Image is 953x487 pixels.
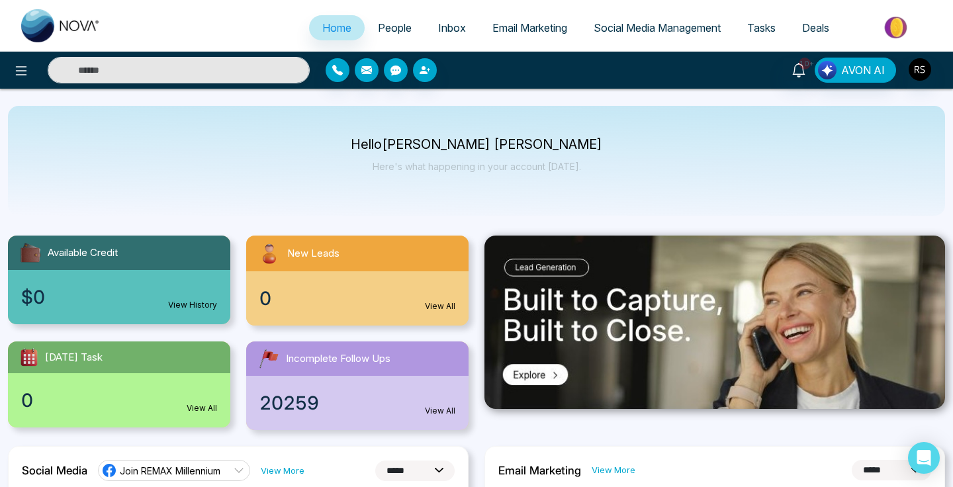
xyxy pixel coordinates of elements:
[22,464,87,477] h2: Social Media
[21,386,33,414] span: 0
[479,15,580,40] a: Email Marketing
[909,58,931,81] img: User Avatar
[48,245,118,261] span: Available Credit
[351,161,602,172] p: Here's what happening in your account [DATE].
[818,61,837,79] img: Lead Flow
[425,300,455,312] a: View All
[841,62,885,78] span: AVON AI
[802,21,829,34] span: Deals
[261,465,304,477] a: View More
[259,389,319,417] span: 20259
[259,285,271,312] span: 0
[594,21,721,34] span: Social Media Management
[492,21,567,34] span: Email Marketing
[287,246,340,261] span: New Leads
[747,21,776,34] span: Tasks
[789,15,842,40] a: Deals
[425,15,479,40] a: Inbox
[799,58,811,69] span: 10+
[849,13,945,42] img: Market-place.gif
[425,405,455,417] a: View All
[783,58,815,81] a: 10+
[257,347,281,371] img: followUps.svg
[378,21,412,34] span: People
[351,139,602,150] p: Hello [PERSON_NAME] [PERSON_NAME]
[19,347,40,368] img: todayTask.svg
[257,241,282,266] img: newLeads.svg
[238,236,476,326] a: New Leads0View All
[592,464,635,476] a: View More
[908,442,940,474] div: Open Intercom Messenger
[286,351,390,367] span: Incomplete Follow Ups
[120,465,220,477] span: Join REMAX Millennium
[168,299,217,311] a: View History
[187,402,217,414] a: View All
[815,58,896,83] button: AVON AI
[21,9,101,42] img: Nova CRM Logo
[498,464,581,477] h2: Email Marketing
[484,236,945,409] img: .
[438,21,466,34] span: Inbox
[734,15,789,40] a: Tasks
[365,15,425,40] a: People
[322,21,351,34] span: Home
[21,283,45,311] span: $0
[45,350,103,365] span: [DATE] Task
[580,15,734,40] a: Social Media Management
[19,241,42,265] img: availableCredit.svg
[309,15,365,40] a: Home
[238,341,476,430] a: Incomplete Follow Ups20259View All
